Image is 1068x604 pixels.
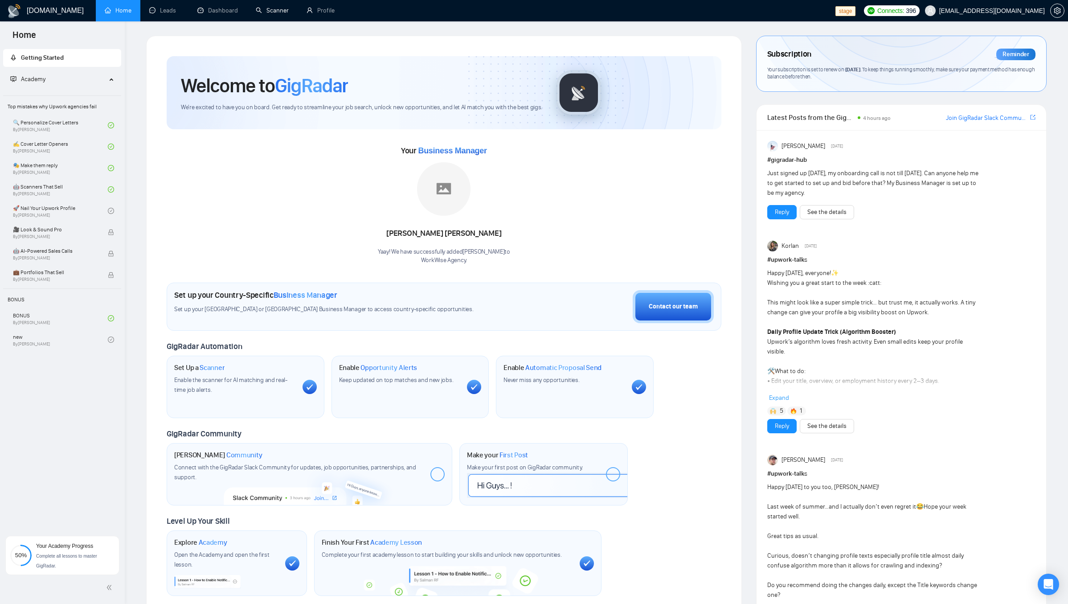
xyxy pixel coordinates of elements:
a: dashboardDashboard [197,7,238,14]
a: ✍️ Cover Letter OpenersBy[PERSON_NAME] [13,137,108,156]
span: Top mistakes why Upwork agencies fail [4,98,120,115]
span: 💼 Portfolios That Sell [13,268,98,277]
span: Getting Started [21,54,64,62]
h1: Enable [339,363,417,372]
a: searchScanner [256,7,289,14]
span: Your Academy Progress [36,543,93,549]
span: user [927,8,933,14]
h1: Set Up a [174,363,225,372]
span: Connect with the GigRadar Slack Community for updates, job opportunities, partnerships, and support. [174,464,416,481]
span: check-circle [108,315,114,321]
span: 50% [10,552,32,558]
span: lock [108,251,114,257]
span: fund-projection-screen [10,76,16,82]
span: export [1030,114,1035,121]
span: 🎥 Look & Sound Pro [13,225,98,234]
img: academy-bg.png [357,566,558,596]
span: double-left [106,583,115,592]
a: Join GigRadar Slack Community [946,113,1028,123]
span: 396 [906,6,916,16]
span: Latest Posts from the GigRadar Community [767,112,855,123]
button: Reply [767,419,797,433]
a: 🔍 Personalize Cover LettersBy[PERSON_NAME] [13,115,108,135]
span: Your [401,146,487,156]
span: 1 [800,407,802,415]
span: Business Manager [418,146,487,155]
span: [PERSON_NAME] [782,455,825,465]
button: See the details [800,205,854,219]
span: check-circle [108,208,114,214]
div: Yaay! We have successfully added [PERSON_NAME] to [378,248,510,265]
img: Igor Šalagin [767,455,778,465]
button: See the details [800,419,854,433]
span: 4 hours ago [863,115,891,121]
h1: Make your [467,451,528,460]
img: placeholder.png [417,162,471,216]
span: Never miss any opportunities. [503,376,579,384]
span: setting [1051,7,1064,14]
a: 🚀 Nail Your Upwork ProfileBy[PERSON_NAME] [13,201,108,221]
span: First Post [499,451,528,460]
h1: Welcome to [181,74,348,98]
span: Connects: [877,6,904,16]
h1: Set up your Country-Specific [174,290,337,300]
span: Business Manager [274,290,337,300]
span: [DATE] [831,456,843,464]
a: See the details [807,421,847,431]
span: Home [5,29,43,47]
span: Academy Lesson [370,538,422,547]
span: check-circle [108,337,114,343]
div: Happy [DATE], everyone! Wishing you a great start to the week :catt: This might look like a super... [767,268,982,455]
span: Opportunity Alerts [360,363,417,372]
span: rocket [10,54,16,61]
img: gigradar-logo.png [557,70,601,115]
span: Keep updated on top matches and new jobs. [339,376,454,384]
span: 😂 [916,503,924,510]
span: Level Up Your Skill [167,516,229,526]
h1: # upwork-talks [767,255,1035,265]
li: Academy Homepage [3,92,121,349]
li: Getting Started [3,49,121,67]
div: Contact our team [649,302,698,312]
a: 🎭 Make them replyBy[PERSON_NAME] [13,158,108,178]
a: BONUSBy[PERSON_NAME] [13,308,108,328]
span: 5 [780,407,783,415]
img: logo [7,4,21,18]
span: [DATE] [845,66,860,73]
span: GigRadar [275,74,348,98]
span: [PERSON_NAME] [782,141,825,151]
img: 🙌 [770,408,776,414]
span: Subscription [767,47,811,62]
span: Set up your [GEOGRAPHIC_DATA] or [GEOGRAPHIC_DATA] Business Manager to access country-specific op... [174,305,498,314]
span: Community [226,451,262,460]
span: We're excited to have you on board. Get ready to streamline your job search, unlock new opportuni... [181,103,542,112]
h1: [PERSON_NAME] [174,451,262,460]
span: 🛠️ [767,367,775,375]
a: 🤖 Scanners That SellBy[PERSON_NAME] [13,180,108,199]
div: [PERSON_NAME] [PERSON_NAME] [378,226,510,241]
a: export [1030,113,1035,122]
button: Contact our team [633,290,714,323]
span: Academy [21,75,45,83]
p: WorkWise Agency . [378,256,510,265]
h1: # gigradar-hub [767,155,1035,165]
span: Scanner [200,363,225,372]
span: Make your first post on GigRadar community. [467,464,583,471]
h1: # upwork-talks [767,469,1035,479]
span: [DATE] [805,242,817,250]
span: 🤖 AI-Powered Sales Calls [13,247,98,255]
button: Reply [767,205,797,219]
span: [DATE] [831,142,843,150]
h1: Finish Your First [322,538,422,547]
span: Complete all lessons to master GigRadar. [36,554,97,568]
img: upwork-logo.png [867,7,875,14]
span: check-circle [108,122,114,128]
span: By [PERSON_NAME] [13,255,98,261]
img: slackcommunity-bg.png [224,464,395,505]
span: GigRadar Automation [167,341,242,351]
a: Reply [775,207,789,217]
strong: Daily Profile Update Trick (Algorithm Booster) [767,328,896,336]
span: GigRadar Community [167,429,241,439]
span: Complete your first academy lesson to start building your skills and unlock new opportunities. [322,551,562,559]
span: Automatic Proposal Send [525,363,602,372]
